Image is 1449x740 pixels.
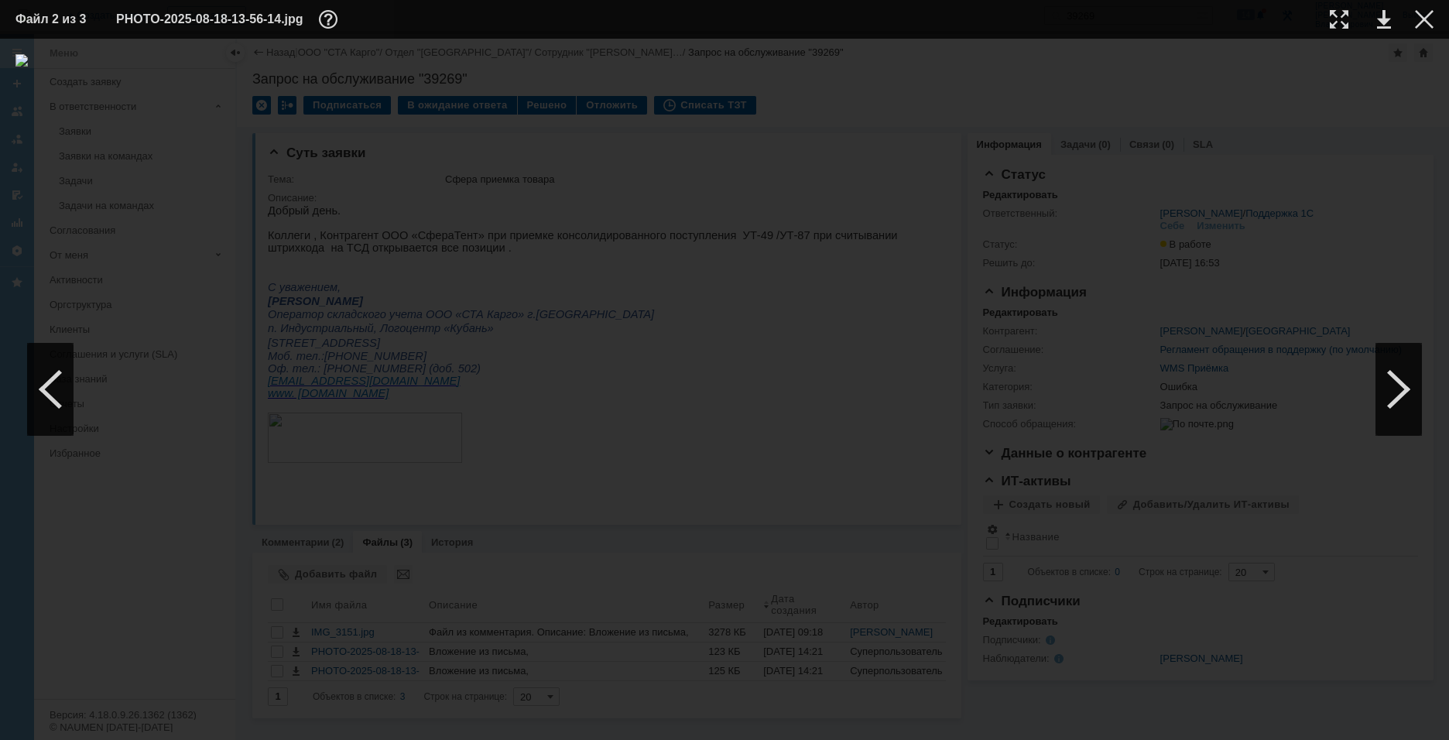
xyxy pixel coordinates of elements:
[15,13,93,26] div: Файл 2 из 3
[15,54,1434,725] img: download
[116,10,342,29] div: PHOTO-2025-08-18-13-56-14.jpg
[1377,10,1391,29] div: Скачать файл
[1375,343,1422,436] div: Следующий файл
[1415,10,1434,29] div: Закрыть окно (Esc)
[27,343,74,436] div: Предыдущий файл
[1330,10,1348,29] div: Увеличить масштаб
[319,10,342,29] div: Дополнительная информация о файле (F11)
